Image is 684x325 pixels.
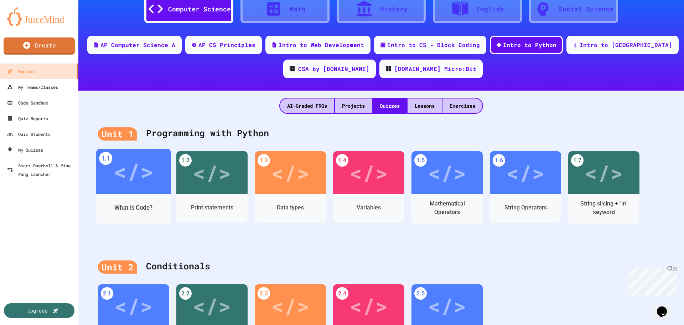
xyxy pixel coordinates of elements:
div: Programming with Python [98,119,664,148]
div: Unit 2 [98,260,137,274]
div: Data types [277,203,304,212]
div: Computer Science [168,4,231,14]
div: 2.2 [179,287,192,300]
div: Exercises [442,98,482,113]
div: My Quizzes [7,146,43,154]
div: Intro to [GEOGRAPHIC_DATA] [580,41,672,49]
div: Math [290,4,305,14]
div: AI-Graded FRQs [280,98,334,113]
img: CODE_logo_RGB.png [290,66,295,71]
div: </> [506,157,545,189]
div: </> [193,290,231,322]
div: 1.2 [179,154,192,167]
div: What is Code? [114,203,152,212]
div: </> [114,290,153,322]
div: Print statements [191,203,233,212]
div: Intro to Web Development [279,41,364,49]
div: </> [428,157,466,189]
div: Smart Doorbell & Ping Pong Launcher [7,161,76,178]
div: Quizzes [373,98,407,113]
div: [DOMAIN_NAME] Micro:Bit [394,65,476,73]
div: 1.1 [99,152,112,165]
div: </> [585,157,623,189]
div: Social Science [559,4,613,14]
div: Explore [7,67,36,76]
div: Upgrade [27,307,47,314]
a: Create [4,37,75,55]
div: CSA by [DOMAIN_NAME] [298,65,369,73]
div: </> [271,290,310,322]
div: 2.5 [414,287,427,300]
div: </> [271,157,310,189]
div: Quiz Students [7,130,51,138]
div: </> [349,157,388,189]
div: 2.3 [258,287,270,300]
div: AP CS Principles [198,41,255,49]
img: CODE_logo_RGB.png [386,66,391,71]
div: AP Computer Science A [100,41,175,49]
div: 2.4 [336,287,348,300]
iframe: chat widget [625,265,677,296]
div: 1.4 [336,154,348,167]
div: String Operators [504,203,547,212]
div: Variables [357,203,381,212]
div: English [476,4,504,14]
div: 1.5 [414,154,427,167]
div: Intro to Python [503,41,556,49]
div: 1.3 [258,154,270,167]
iframe: chat widget [654,296,677,318]
div: Intro to CS - Block Coding [387,41,480,49]
div: Lessons [408,98,442,113]
div: 1.6 [493,154,505,167]
div: My Teams/Classes [7,83,58,91]
div: Projects [335,98,372,113]
div: Conditionals [98,252,664,281]
div: Mathematical Operators [417,199,477,217]
div: Unit 1 [98,127,137,141]
div: </> [349,290,388,322]
div: Quiz Reports [7,114,48,123]
div: </> [113,154,154,188]
div: Chat with us now!Close [3,3,49,45]
div: 2.1 [101,287,113,300]
div: </> [193,157,231,189]
img: logo-orange.svg [7,7,71,26]
div: History [380,4,408,14]
div: Code Sandbox [7,98,48,107]
div: </> [428,290,466,322]
div: 1.7 [571,154,584,167]
div: String slicing + "in" keyword [574,199,634,217]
